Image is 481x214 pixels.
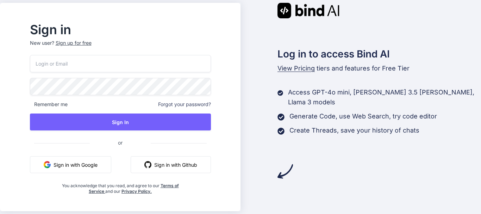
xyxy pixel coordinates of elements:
button: Sign in with Github [131,156,211,173]
a: Terms of Service [89,183,179,194]
div: You acknowledge that you read, and agree to our and our [60,179,181,194]
a: Privacy Policy. [121,189,152,194]
span: Remember me [30,101,68,108]
p: Access GPT-4o mini, [PERSON_NAME] 3.5 [PERSON_NAME], Llama 3 models [288,87,481,107]
h2: Sign in [30,24,211,35]
div: Sign up for free [56,39,92,47]
button: Sign In [30,114,211,130]
img: arrow [277,164,293,179]
p: tiers and features for Free Tier [277,63,481,73]
img: Bind AI logo [277,3,339,18]
input: Login or Email [30,55,211,72]
span: or [90,134,151,151]
h2: Log in to access Bind AI [277,47,481,61]
p: Generate Code, use Web Search, try code editor [289,111,437,121]
img: google [44,161,51,168]
p: Create Threads, save your history of chats [289,126,419,135]
button: Sign in with Google [30,156,111,173]
span: Forgot your password? [158,101,211,108]
span: View Pricing [277,65,315,72]
img: github [144,161,151,168]
p: New user? [30,39,211,55]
